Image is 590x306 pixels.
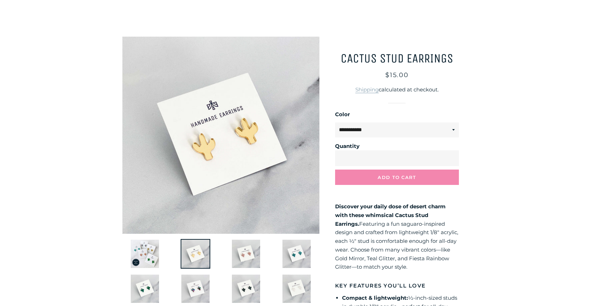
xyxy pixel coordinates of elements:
div: calculated at checkout. [335,85,459,94]
h5: Key Features You’ll Love [335,282,459,289]
img: Cactus Stud Earrings [130,239,160,269]
p: Featuring a fun saguaro-inspired design and crafted from lightweight 1/8″ acrylic, each ½″ stud i... [335,202,459,271]
span: Add to Cart [378,174,416,180]
img: Cactus Stud Earrings [181,274,210,304]
label: Color [335,110,459,119]
img: Cactus Stud Earrings [181,239,210,269]
button: Add to Cart [335,170,459,185]
label: Quantity [335,142,455,151]
h1: Cactus Stud Earrings [335,52,459,65]
img: Cactus Stud Earrings [122,37,319,234]
img: Cactus Stud Earrings [130,274,160,304]
strong: Discover your daily dose of desert charm with these whimsical Cactus Stud Earrings. [335,203,446,227]
img: Cactus Stud Earrings [282,239,311,269]
span: $15.00 [385,71,409,79]
a: Shipping [355,86,379,93]
img: Cactus Stud Earrings [231,274,261,304]
img: Cactus Stud Earrings [231,239,261,269]
img: Cactus Stud Earrings [282,274,311,304]
strong: Compact & lightweight: [342,294,408,301]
